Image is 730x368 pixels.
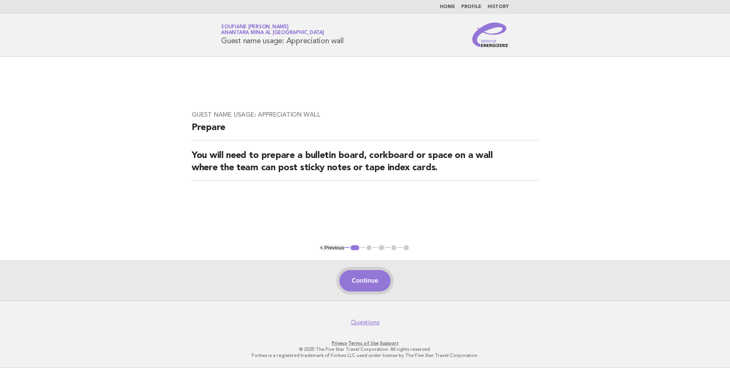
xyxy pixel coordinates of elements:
a: History [488,5,509,9]
h3: Guest name usage: Appreciation wall [192,111,538,119]
button: 1 [349,244,360,252]
a: Home [440,5,455,9]
a: Support [380,340,399,346]
span: Anantara Mina al [GEOGRAPHIC_DATA] [221,31,324,36]
a: Profile [461,5,481,9]
a: Terms of Use [348,340,379,346]
img: Service Energizers [472,23,509,47]
a: Privacy [332,340,347,346]
button: < Previous [320,245,344,251]
p: · · [131,340,599,346]
a: Questions [351,319,380,326]
p: © 2025 The Five Star Travel Corporation. All rights reserved. [131,346,599,352]
a: Soufiane [PERSON_NAME]Anantara Mina al [GEOGRAPHIC_DATA] [221,24,324,35]
h2: Prepare [192,122,538,140]
p: Forbes is a registered trademark of Forbes LLC used under license by The Five Star Travel Corpora... [131,352,599,358]
h1: Guest name usage: Appreciation wall [221,25,343,45]
h2: You will need to prepare a bulletin board, corkboard or space on a wall where the team can post s... [192,150,538,181]
button: Continue [339,270,390,291]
